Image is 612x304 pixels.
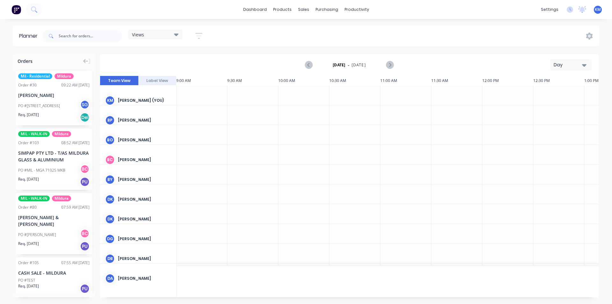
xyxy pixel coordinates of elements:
[105,115,115,125] div: BP
[386,61,393,69] button: Next page
[61,82,90,88] div: 09:22 AM [DATE]
[105,195,115,204] div: DK
[80,284,90,293] div: PU
[18,278,35,283] div: PO #TEST
[554,62,583,68] div: Day
[18,241,39,247] span: Req. [DATE]
[333,62,346,68] strong: [DATE]
[18,196,50,201] span: MIL - WALK-IN
[52,196,71,201] span: Mildura
[105,214,115,224] div: DK
[295,5,312,14] div: sales
[305,61,313,69] button: Previous page
[18,176,39,182] span: Req. [DATE]
[431,76,482,85] div: 11:30 AM
[118,137,171,143] div: [PERSON_NAME]
[118,157,171,163] div: [PERSON_NAME]
[105,155,115,165] div: BC
[278,76,329,85] div: 10:00 AM
[18,270,90,276] div: CASH SALE - MILDURA
[118,98,171,103] div: [PERSON_NAME] (You)
[380,76,431,85] div: 11:00 AM
[341,5,372,14] div: productivity
[138,76,177,85] button: Label View
[533,76,584,85] div: 12:30 PM
[538,5,562,14] div: settings
[348,61,349,69] span: -
[18,131,50,137] span: MIL - WALK-IN
[59,30,122,42] input: Search for orders...
[105,96,115,105] div: km
[240,5,270,14] a: dashboard
[80,164,90,174] div: BC
[118,117,171,123] div: [PERSON_NAME]
[61,140,90,146] div: 08:52 AM [DATE]
[595,7,601,12] span: KM
[18,283,39,289] span: Req. [DATE]
[18,260,39,266] div: Order # 105
[118,276,171,281] div: [PERSON_NAME]
[118,236,171,242] div: [PERSON_NAME]
[80,113,90,122] div: Del
[176,76,227,85] div: 9:00 AM
[61,204,90,210] div: 07:59 AM [DATE]
[61,260,90,266] div: 07:55 AM [DATE]
[19,32,41,40] div: Planner
[482,76,533,85] div: 12:00 PM
[105,135,115,145] div: BO
[18,73,52,79] span: Mil - Residential
[227,76,278,85] div: 9:30 AM
[270,5,295,14] div: products
[80,177,90,187] div: PU
[105,234,115,244] div: DG
[18,103,60,109] div: PO #[STREET_ADDRESS]
[118,216,171,222] div: [PERSON_NAME]
[18,82,37,88] div: Order # 30
[80,100,90,109] div: SG
[18,214,90,227] div: [PERSON_NAME] & [PERSON_NAME]
[132,31,144,38] span: Views
[18,140,39,146] div: Order # 103
[118,256,171,262] div: [PERSON_NAME]
[18,232,56,238] div: PO #[PERSON_NAME]
[100,76,138,85] button: Team View
[105,274,115,283] div: DA
[352,62,366,68] span: [DATE]
[329,76,380,85] div: 10:30 AM
[18,92,90,99] div: [PERSON_NAME]
[55,73,74,79] span: Mildura
[105,254,115,263] div: DB
[11,5,21,14] img: Factory
[118,177,171,182] div: [PERSON_NAME]
[18,204,37,210] div: Order # 80
[312,5,341,14] div: purchasing
[105,175,115,184] div: BY
[550,59,592,70] button: Day
[118,196,171,202] div: [PERSON_NAME]
[80,241,90,251] div: PU
[52,131,71,137] span: Mildura
[18,58,33,64] span: Orders
[18,167,65,173] div: PO #MIL - MGA 71025 MKB
[18,150,90,163] div: SIMPAP PTY LTD - T/AS MILDURA GLASS & ALUMINIUM
[80,229,90,238] div: BC
[18,112,39,118] span: Req. [DATE]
